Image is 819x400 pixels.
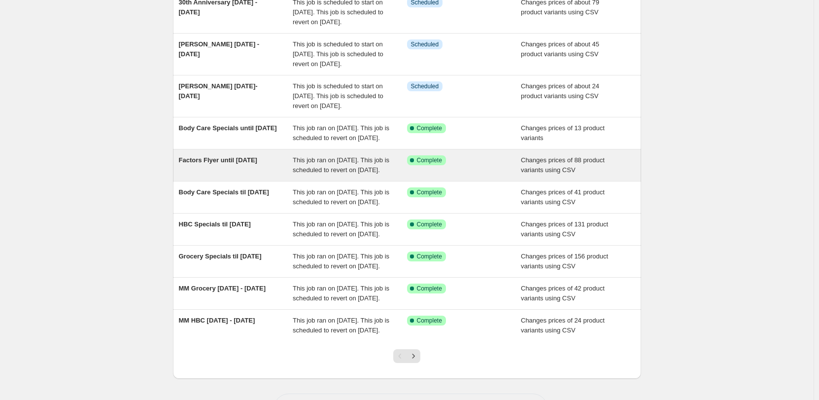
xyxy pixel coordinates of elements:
[521,82,599,100] span: Changes prices of about 24 product variants using CSV
[179,220,251,228] span: HBC Specials til [DATE]
[179,317,255,324] span: MM HBC [DATE] - [DATE]
[179,82,258,100] span: [PERSON_NAME] [DATE]- [DATE]
[417,124,442,132] span: Complete
[293,220,389,238] span: This job ran on [DATE]. This job is scheduled to revert on [DATE].
[521,317,605,334] span: Changes prices of 24 product variants using CSV
[411,82,439,90] span: Scheduled
[179,188,269,196] span: Body Care Specials til [DATE]
[393,349,420,363] nav: Pagination
[521,285,605,302] span: Changes prices of 42 product variants using CSV
[179,253,262,260] span: Grocery Specials til [DATE]
[179,285,266,292] span: MM Grocery [DATE] - [DATE]
[521,40,599,58] span: Changes prices of about 45 product variants using CSV
[417,156,442,164] span: Complete
[293,317,389,334] span: This job ran on [DATE]. This job is scheduled to revert on [DATE].
[293,253,389,270] span: This job ran on [DATE]. This job is scheduled to revert on [DATE].
[179,156,257,164] span: Factors Flyer until [DATE]
[179,124,277,132] span: Body Care Specials until [DATE]
[293,124,389,142] span: This job ran on [DATE]. This job is scheduled to revert on [DATE].
[417,220,442,228] span: Complete
[521,124,605,142] span: Changes prices of 13 product variants
[293,40,383,68] span: This job is scheduled to start on [DATE]. This job is scheduled to revert on [DATE].
[521,188,605,206] span: Changes prices of 41 product variants using CSV
[521,156,605,174] span: Changes prices of 88 product variants using CSV
[293,188,389,206] span: This job ran on [DATE]. This job is scheduled to revert on [DATE].
[417,253,442,260] span: Complete
[293,82,383,109] span: This job is scheduled to start on [DATE]. This job is scheduled to revert on [DATE].
[407,349,420,363] button: Next
[417,188,442,196] span: Complete
[417,317,442,325] span: Complete
[293,285,389,302] span: This job ran on [DATE]. This job is scheduled to revert on [DATE].
[521,253,608,270] span: Changes prices of 156 product variants using CSV
[521,220,608,238] span: Changes prices of 131 product variants using CSV
[179,40,260,58] span: [PERSON_NAME] [DATE] - [DATE]
[293,156,389,174] span: This job ran on [DATE]. This job is scheduled to revert on [DATE].
[417,285,442,292] span: Complete
[411,40,439,48] span: Scheduled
